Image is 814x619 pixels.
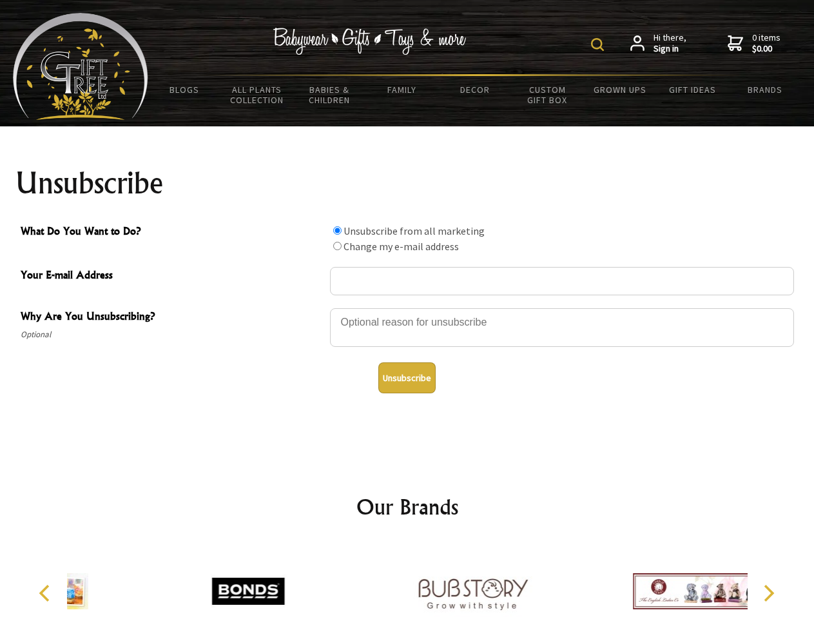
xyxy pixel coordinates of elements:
[26,491,789,522] h2: Our Brands
[148,76,221,103] a: BLOGS
[344,240,459,253] label: Change my e-mail address
[32,579,61,607] button: Previous
[330,267,794,295] input: Your E-mail Address
[754,579,782,607] button: Next
[366,76,439,103] a: Family
[583,76,656,103] a: Grown Ups
[752,43,780,55] strong: $0.00
[591,38,604,51] img: product search
[21,223,324,242] span: What Do You Want to Do?
[729,76,802,103] a: Brands
[273,28,467,55] img: Babywear - Gifts - Toys & more
[21,327,324,342] span: Optional
[293,76,366,113] a: Babies & Children
[333,242,342,250] input: What Do You Want to Do?
[13,13,148,120] img: Babyware - Gifts - Toys and more...
[333,226,342,235] input: What Do You Want to Do?
[752,32,780,55] span: 0 items
[630,32,686,55] a: Hi there,Sign in
[654,43,686,55] strong: Sign in
[344,224,485,237] label: Unsubscribe from all marketing
[21,308,324,327] span: Why Are You Unsubscribing?
[15,168,799,199] h1: Unsubscribe
[221,76,294,113] a: All Plants Collection
[21,267,324,286] span: Your E-mail Address
[728,32,780,55] a: 0 items$0.00
[330,308,794,347] textarea: Why Are You Unsubscribing?
[511,76,584,113] a: Custom Gift Box
[438,76,511,103] a: Decor
[654,32,686,55] span: Hi there,
[656,76,729,103] a: Gift Ideas
[378,362,436,393] button: Unsubscribe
